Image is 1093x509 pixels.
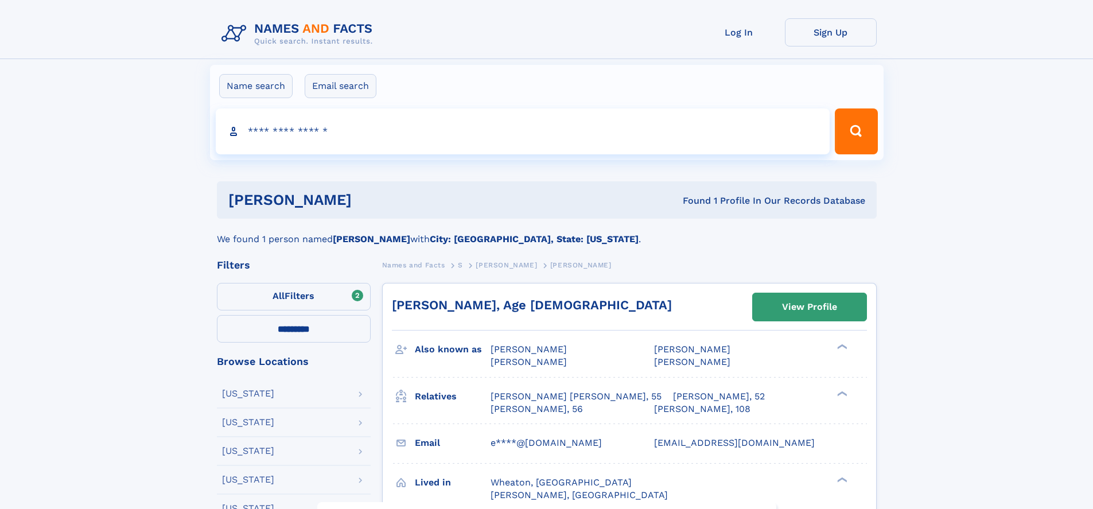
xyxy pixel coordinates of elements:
[392,298,672,312] a: [PERSON_NAME], Age [DEMOGRAPHIC_DATA]
[228,193,518,207] h1: [PERSON_NAME]
[834,343,848,351] div: ❯
[217,260,371,270] div: Filters
[217,356,371,367] div: Browse Locations
[834,390,848,397] div: ❯
[430,234,639,244] b: City: [GEOGRAPHIC_DATA], State: [US_STATE]
[654,356,730,367] span: [PERSON_NAME]
[782,294,837,320] div: View Profile
[476,258,537,272] a: [PERSON_NAME]
[491,344,567,355] span: [PERSON_NAME]
[415,473,491,492] h3: Lived in
[333,234,410,244] b: [PERSON_NAME]
[491,403,583,415] a: [PERSON_NAME], 56
[222,446,274,456] div: [US_STATE]
[491,477,632,488] span: Wheaton, [GEOGRAPHIC_DATA]
[415,433,491,453] h3: Email
[835,108,877,154] button: Search Button
[491,356,567,367] span: [PERSON_NAME]
[693,18,785,46] a: Log In
[273,290,285,301] span: All
[222,389,274,398] div: [US_STATE]
[517,195,865,207] div: Found 1 Profile In Our Records Database
[476,261,537,269] span: [PERSON_NAME]
[415,387,491,406] h3: Relatives
[219,74,293,98] label: Name search
[217,18,382,49] img: Logo Names and Facts
[222,475,274,484] div: [US_STATE]
[654,344,730,355] span: [PERSON_NAME]
[305,74,376,98] label: Email search
[834,476,848,483] div: ❯
[491,390,662,403] a: [PERSON_NAME] [PERSON_NAME], 55
[673,390,765,403] a: [PERSON_NAME], 52
[222,418,274,427] div: [US_STATE]
[217,283,371,310] label: Filters
[458,261,463,269] span: S
[550,261,612,269] span: [PERSON_NAME]
[216,108,830,154] input: search input
[382,258,445,272] a: Names and Facts
[753,293,866,321] a: View Profile
[415,340,491,359] h3: Also known as
[491,489,668,500] span: [PERSON_NAME], [GEOGRAPHIC_DATA]
[654,437,815,448] span: [EMAIL_ADDRESS][DOMAIN_NAME]
[785,18,877,46] a: Sign Up
[217,219,877,246] div: We found 1 person named with .
[654,403,750,415] a: [PERSON_NAME], 108
[458,258,463,272] a: S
